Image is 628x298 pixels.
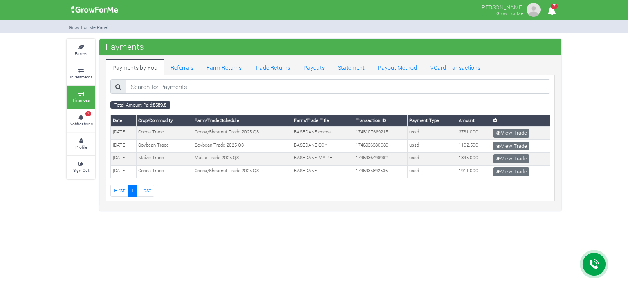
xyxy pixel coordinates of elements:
[407,152,457,165] td: ussd
[354,152,407,165] td: 1746936498982
[73,97,90,103] small: Finances
[496,10,523,16] small: Grow For Me
[153,102,166,108] b: 8589.5
[457,165,491,178] td: 1911.000
[136,152,193,165] td: Maize Trade
[371,59,424,75] a: Payout Method
[493,154,529,163] a: View Trade
[457,152,491,165] td: 1845.000
[407,140,457,153] td: ussd
[354,126,407,139] td: 1748107689215
[354,115,407,126] th: Transaction ID
[136,140,193,153] td: Soybean Trade
[407,115,457,126] th: Payment Type
[70,74,92,80] small: Investments
[493,142,529,151] a: View Trade
[493,129,529,138] a: View Trade
[193,115,292,126] th: Farm/Trade Schedule
[111,165,137,178] td: [DATE]
[110,101,170,109] small: Total Amount Paid:
[525,2,542,18] img: growforme image
[544,2,560,20] i: Notifications
[292,152,354,165] td: BASEDANE MAIZE
[248,59,297,75] a: Trade Returns
[111,152,137,165] td: [DATE]
[67,39,95,62] a: Farms
[110,185,550,196] nav: Page Navigation
[67,156,95,178] a: Sign Out
[544,8,560,16] a: 7
[200,59,248,75] a: Farm Returns
[164,59,200,75] a: Referrals
[457,115,491,126] th: Amount
[128,185,137,196] a: 1
[111,126,137,139] td: [DATE]
[137,185,154,196] a: Last
[136,165,193,178] td: Cocoa Trade
[67,109,95,132] a: 7 Notifications
[292,126,354,139] td: BASEDANE cocoa
[354,165,407,178] td: 1746935892536
[126,79,550,94] input: Search for Payments
[424,59,487,75] a: VCard Transactions
[297,59,331,75] a: Payouts
[70,121,93,127] small: Notifications
[292,140,354,153] td: BASEDANE SOY
[457,126,491,139] td: 3731.000
[103,38,146,55] span: Payments
[193,140,292,153] td: Soybean Trade 2025 Q3
[292,115,354,126] th: Farm/Trade Title
[354,140,407,153] td: 1746936980680
[480,2,523,11] p: [PERSON_NAME]
[67,86,95,109] a: Finances
[331,59,371,75] a: Statement
[73,167,89,173] small: Sign Out
[193,165,292,178] td: Cocoa/Shearnut Trade 2025 Q3
[69,24,108,30] small: Grow For Me Panel
[193,126,292,139] td: Cocoa/Shearnut Trade 2025 Q3
[136,115,193,126] th: Crop/Commodity
[111,140,137,153] td: [DATE]
[551,4,558,9] span: 7
[75,51,87,56] small: Farms
[110,185,128,196] a: First
[407,165,457,178] td: ussd
[493,167,529,176] a: View Trade
[136,126,193,139] td: Cocoa Trade
[67,133,95,155] a: Profile
[457,140,491,153] td: 1102.500
[193,152,292,165] td: Maize Trade 2025 Q3
[111,115,137,126] th: Date
[292,165,354,178] td: BASEDANE
[67,62,95,85] a: Investments
[75,144,87,150] small: Profile
[68,2,121,18] img: growforme image
[106,59,164,75] a: Payments by You
[85,111,91,116] span: 7
[407,126,457,139] td: ussd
